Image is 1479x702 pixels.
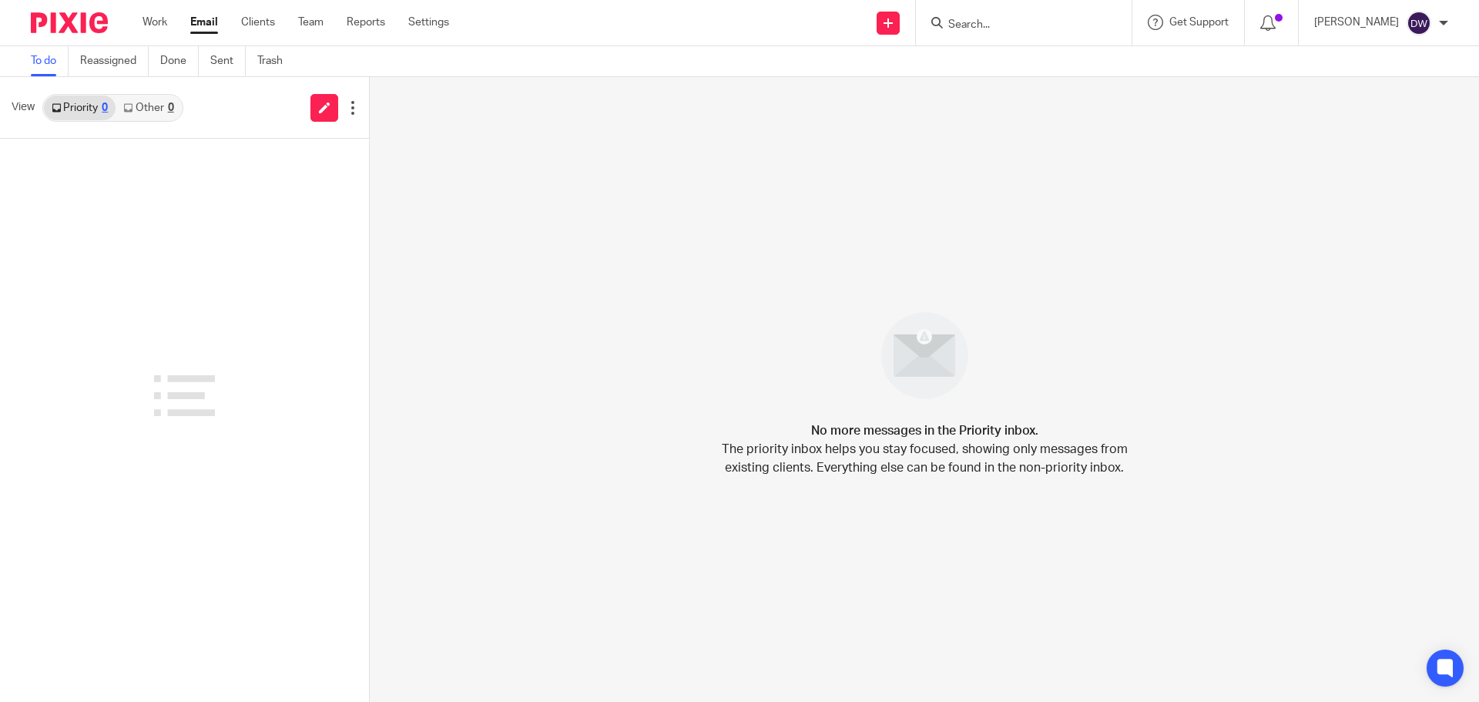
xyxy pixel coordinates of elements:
[811,422,1038,440] h4: No more messages in the Priority inbox.
[241,15,275,30] a: Clients
[210,46,246,76] a: Sent
[947,18,1085,32] input: Search
[347,15,385,30] a: Reports
[116,96,181,120] a: Other0
[31,46,69,76] a: To do
[720,440,1129,477] p: The priority inbox helps you stay focused, showing only messages from existing clients. Everythin...
[190,15,218,30] a: Email
[1169,17,1229,28] span: Get Support
[44,96,116,120] a: Priority0
[143,15,167,30] a: Work
[80,46,149,76] a: Reassigned
[12,99,35,116] span: View
[298,15,324,30] a: Team
[408,15,449,30] a: Settings
[31,12,108,33] img: Pixie
[1314,15,1399,30] p: [PERSON_NAME]
[1407,11,1431,35] img: svg%3E
[257,46,294,76] a: Trash
[871,302,978,409] img: image
[102,102,108,113] div: 0
[160,46,199,76] a: Done
[168,102,174,113] div: 0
